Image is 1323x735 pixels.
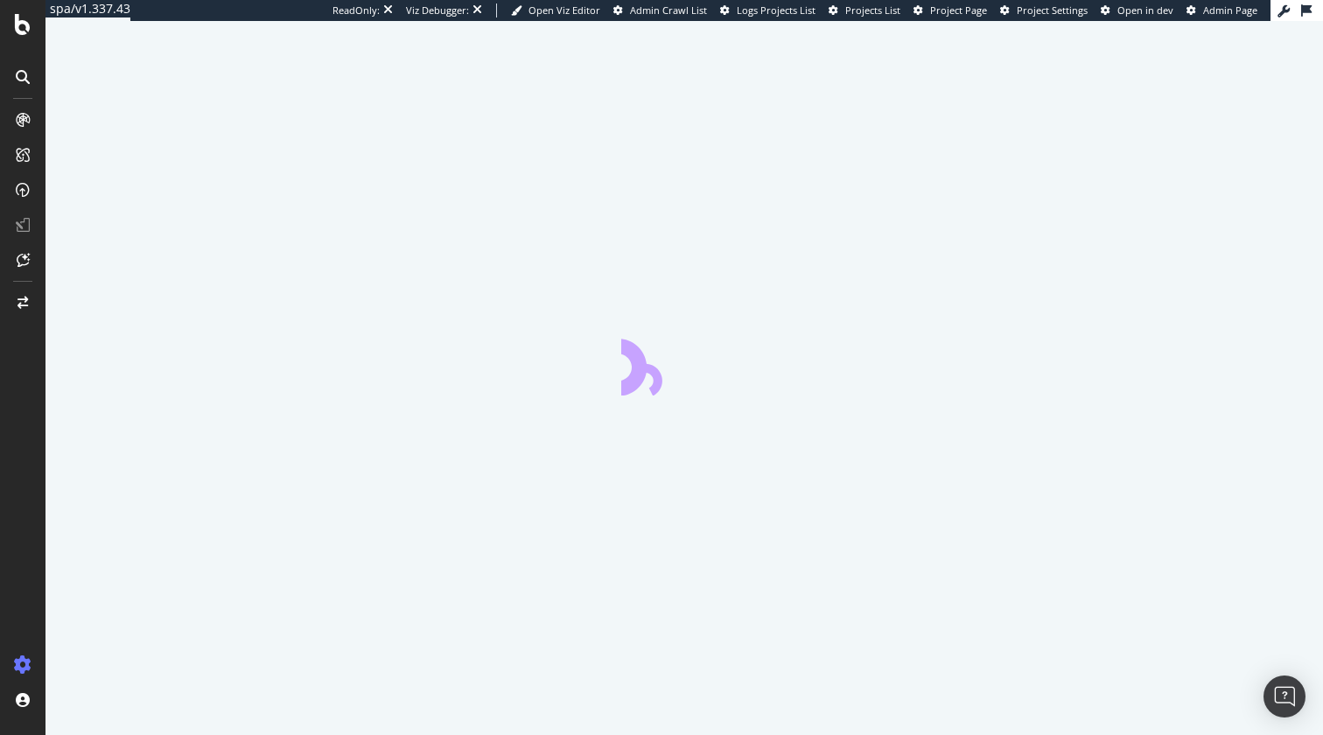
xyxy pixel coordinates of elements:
[829,3,900,17] a: Projects List
[528,3,600,17] span: Open Viz Editor
[1117,3,1173,17] span: Open in dev
[1203,3,1257,17] span: Admin Page
[511,3,600,17] a: Open Viz Editor
[613,3,707,17] a: Admin Crawl List
[845,3,900,17] span: Projects List
[1000,3,1088,17] a: Project Settings
[1017,3,1088,17] span: Project Settings
[1101,3,1173,17] a: Open in dev
[913,3,987,17] a: Project Page
[737,3,815,17] span: Logs Projects List
[630,3,707,17] span: Admin Crawl List
[1186,3,1257,17] a: Admin Page
[930,3,987,17] span: Project Page
[406,3,469,17] div: Viz Debugger:
[621,332,747,395] div: animation
[1263,675,1305,717] div: Open Intercom Messenger
[332,3,380,17] div: ReadOnly:
[720,3,815,17] a: Logs Projects List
